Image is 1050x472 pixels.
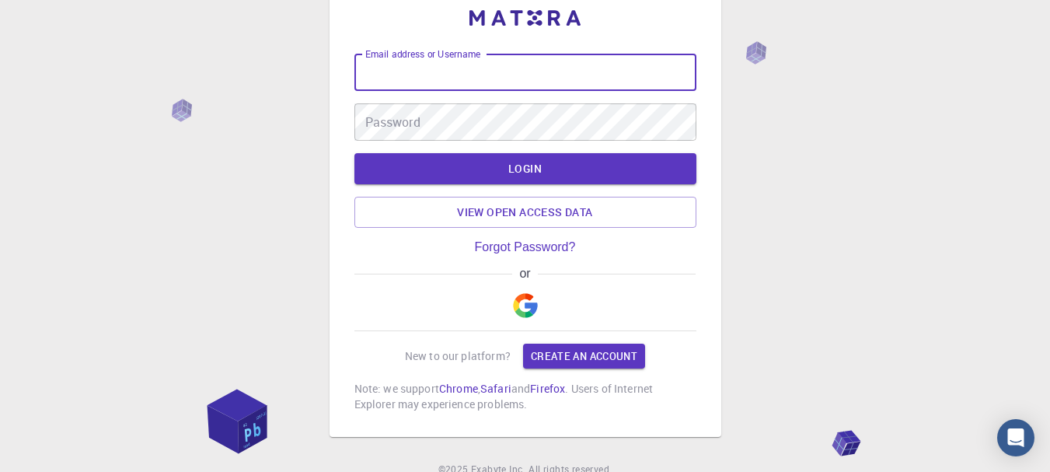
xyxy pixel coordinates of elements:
[480,381,511,396] a: Safari
[354,153,696,184] button: LOGIN
[530,381,565,396] a: Firefox
[354,381,696,412] p: Note: we support , and . Users of Internet Explorer may experience problems.
[997,419,1034,456] div: Open Intercom Messenger
[523,344,645,369] a: Create an account
[513,293,538,318] img: Google
[365,47,480,61] label: Email address or Username
[512,267,538,281] span: or
[405,348,511,364] p: New to our platform?
[439,381,478,396] a: Chrome
[354,197,696,228] a: View open access data
[475,240,576,254] a: Forgot Password?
